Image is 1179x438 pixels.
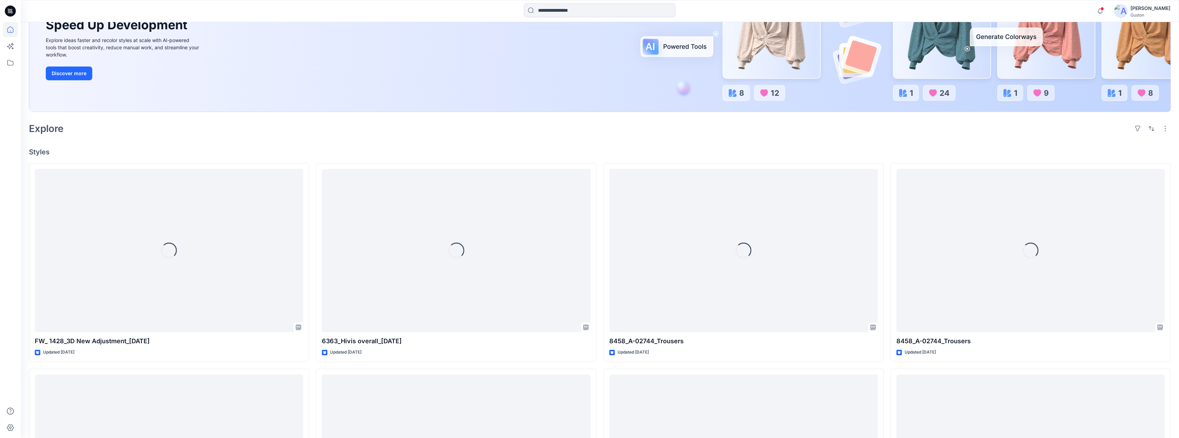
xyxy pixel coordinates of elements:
[46,37,201,58] div: Explore ideas faster and recolor styles at scale with AI-powered tools that boost creativity, red...
[609,336,878,346] p: 8458_A-02744_Trousers
[1114,4,1128,18] img: avatar
[618,349,649,356] p: Updated [DATE]
[35,336,303,346] p: FW_ 1428_3D New Adjustment_[DATE]
[322,336,590,346] p: 6363_Hivis overall_[DATE]
[46,67,201,80] a: Discover more
[46,67,92,80] button: Discover more
[43,349,74,356] p: Updated [DATE]
[29,148,1171,156] h4: Styles
[29,123,64,134] h2: Explore
[330,349,361,356] p: Updated [DATE]
[1130,12,1170,18] div: Guston
[896,336,1165,346] p: 8458_A-02744_Trousers
[1130,4,1170,12] div: [PERSON_NAME]
[905,349,936,356] p: Updated [DATE]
